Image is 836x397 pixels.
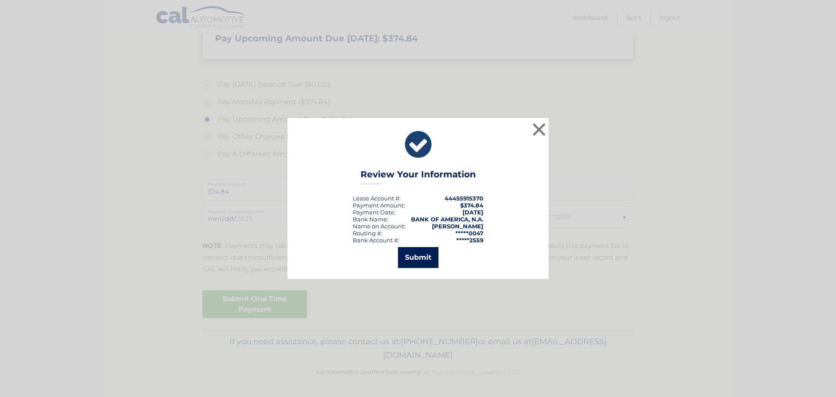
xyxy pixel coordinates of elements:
div: Bank Account #: [353,237,399,244]
strong: BANK OF AMERICA, N.A. [411,216,483,223]
div: : [353,209,395,216]
span: $374.84 [460,202,483,209]
strong: [PERSON_NAME] [432,223,483,230]
button: Submit [398,247,438,268]
strong: 44455915370 [445,195,483,202]
span: Payment Date [353,209,394,216]
div: Lease Account #: [353,195,401,202]
div: Payment Amount: [353,202,405,209]
div: Routing #: [353,230,382,237]
span: [DATE] [462,209,483,216]
div: Bank Name: [353,216,388,223]
button: × [530,121,548,138]
div: Name on Account: [353,223,405,230]
h3: Review Your Information [361,169,476,184]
